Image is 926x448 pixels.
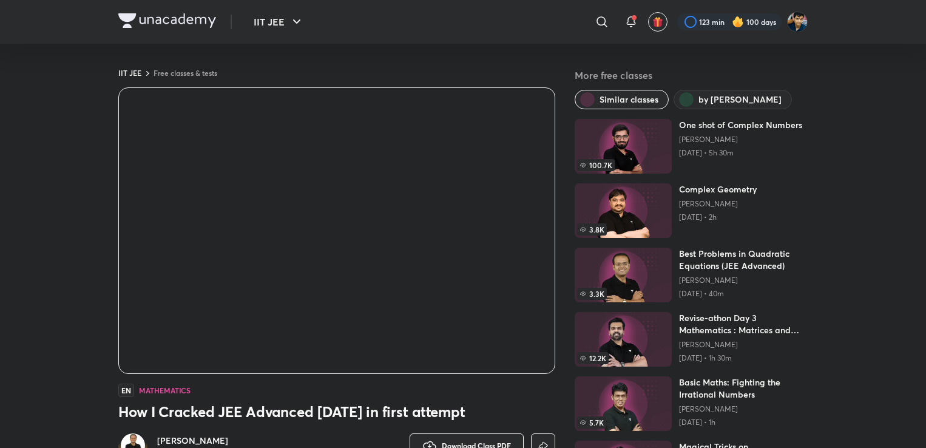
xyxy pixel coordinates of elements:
h5: More free classes [575,68,808,83]
img: streak [732,16,744,28]
span: by Vineet Loomba [698,93,782,106]
img: SHREYANSH GUPTA [787,12,808,32]
h6: One shot of Complex Numbers [679,119,802,131]
a: [PERSON_NAME] [157,435,253,447]
span: 3.8K [577,223,607,236]
p: [DATE] • 5h 30m [679,148,802,158]
a: [PERSON_NAME] [679,340,808,350]
img: Company Logo [118,13,216,28]
button: avatar [648,12,667,32]
img: avatar [652,16,663,27]
h6: Best Problems in Quadratic Equations (JEE Advanced) [679,248,808,272]
button: Similar classes [575,90,669,109]
iframe: Class [119,88,555,373]
span: 12.2K [577,352,609,364]
p: [DATE] • 1h [679,418,808,427]
h6: Basic Maths: Fighting the Irrational Numbers [679,376,808,401]
h6: Complex Geometry [679,183,757,195]
a: [PERSON_NAME] [679,276,808,285]
button: by Vineet Loomba [674,90,792,109]
button: IIT JEE [246,10,311,34]
h4: Mathematics [139,387,191,394]
span: 100.7K [577,159,615,171]
span: 5.7K [577,416,606,429]
p: [DATE] • 40m [679,289,808,299]
p: [DATE] • 1h 30m [679,353,808,363]
h3: How I Cracked JEE Advanced [DATE] in first attempt [118,402,555,421]
span: 3.3K [577,288,607,300]
p: [DATE] • 2h [679,212,757,222]
a: [PERSON_NAME] [679,135,802,144]
h6: Revise-athon Day 3 Mathematics : Matrices and Determinants [679,312,808,336]
a: Free classes & tests [154,68,217,78]
a: Company Logo [118,13,216,31]
a: [PERSON_NAME] [679,199,757,209]
span: Similar classes [600,93,658,106]
a: [PERSON_NAME] [679,404,808,414]
a: IIT JEE [118,68,141,78]
span: EN [118,384,134,397]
